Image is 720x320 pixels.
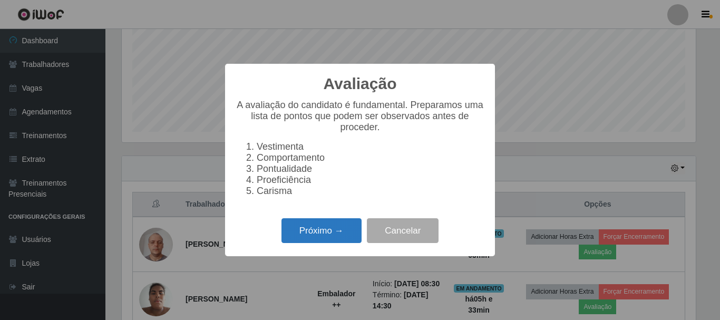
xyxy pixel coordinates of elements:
[257,163,484,174] li: Pontualidade
[257,174,484,186] li: Proeficiência
[367,218,439,243] button: Cancelar
[236,100,484,133] p: A avaliação do candidato é fundamental. Preparamos uma lista de pontos que podem ser observados a...
[281,218,362,243] button: Próximo →
[324,74,397,93] h2: Avaliação
[257,152,484,163] li: Comportamento
[257,141,484,152] li: Vestimenta
[257,186,484,197] li: Carisma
